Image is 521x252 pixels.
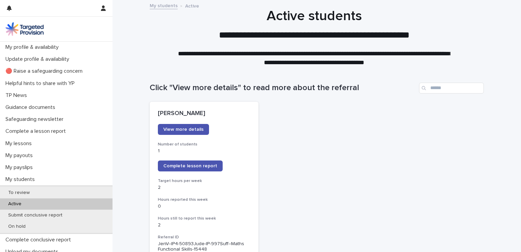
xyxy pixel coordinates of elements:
p: 🔴 Raise a safeguarding concern [3,68,88,74]
a: Complete lesson report [158,160,223,171]
h3: Referral ID [158,235,250,240]
p: My students [3,176,40,183]
p: Active [185,2,199,9]
p: To review [3,190,35,196]
h3: Hours still to report this week [158,216,250,221]
a: View more details [158,124,209,135]
p: 2 [158,185,250,191]
p: Safeguarding newsletter [3,116,69,123]
p: Submit conclusive report [3,212,68,218]
p: My profile & availability [3,44,64,51]
p: Complete a lesson report [3,128,71,135]
p: Complete conclusive report [3,237,76,243]
p: 1 [158,148,250,154]
input: Search [419,83,484,94]
h1: Click "View more details" to read more about the referral [150,83,416,93]
img: M5nRWzHhSzIhMunXDL62 [5,22,44,36]
p: On hold [3,224,31,229]
p: Helpful hints to share with YP [3,80,80,87]
p: 0 [158,204,250,209]
p: My lessons [3,140,37,147]
h3: Number of students [158,142,250,147]
p: Active [3,201,27,207]
p: [PERSON_NAME] [158,110,250,117]
p: Guidance documents [3,104,61,111]
p: My payouts [3,152,38,159]
span: View more details [163,127,204,132]
p: 2 [158,222,250,228]
p: TP News [3,92,32,99]
span: Complete lesson report [163,164,217,168]
a: My students [150,1,178,9]
h1: Active students [147,8,481,24]
p: Update profile & availability [3,56,75,62]
h3: Target hours per week [158,178,250,184]
p: My payslips [3,164,38,171]
h3: Hours reported this week [158,197,250,202]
